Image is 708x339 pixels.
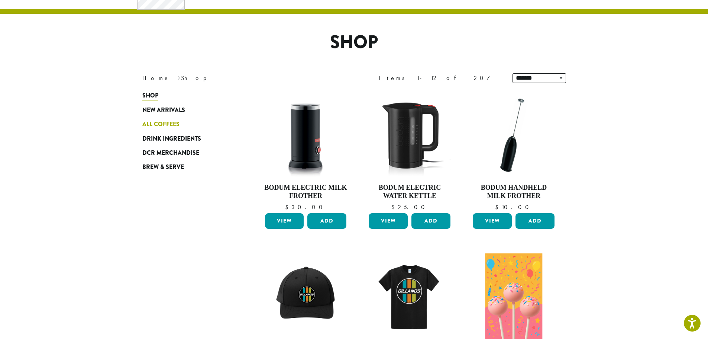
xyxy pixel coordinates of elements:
[495,203,501,211] span: $
[367,92,452,178] img: DP3955.01.png
[142,117,232,131] a: All Coffees
[142,103,232,117] a: New Arrivals
[391,203,428,211] bdi: 25.00
[142,74,343,83] nav: Breadcrumb
[142,131,232,145] a: Drink Ingredients
[142,146,232,160] a: DCR Merchandise
[379,74,501,83] div: Items 1-12 of 207
[142,163,184,172] span: Brew & Serve
[142,160,232,174] a: Brew & Serve
[142,134,201,144] span: Drink Ingredients
[142,89,232,103] a: Shop
[263,253,348,339] img: DCR-Retro-Three-Strip-Circle-Patch-Trucker-Hat-Fall-WEB-scaled.jpg
[265,213,304,229] a: View
[495,203,532,211] bdi: 10.00
[178,71,180,83] span: ›
[391,203,398,211] span: $
[367,184,452,200] h4: Bodum Electric Water Kettle
[473,213,512,229] a: View
[285,203,291,211] span: $
[471,184,556,200] h4: Bodum Handheld Milk Frother
[515,213,555,229] button: Add
[142,91,158,100] span: Shop
[367,92,452,210] a: Bodum Electric Water Kettle $25.00
[367,253,452,339] img: DCR-Retro-Three-Strip-Circle-Tee-Fall-WEB-scaled.jpg
[263,92,348,178] img: DP3954.01-002.png
[485,253,542,339] img: Birthday-Cake.png
[142,74,170,82] a: Home
[471,92,556,178] img: DP3927.01-002.png
[263,184,349,200] h4: Bodum Electric Milk Frother
[369,213,408,229] a: View
[142,106,185,115] span: New Arrivals
[471,92,556,210] a: Bodum Handheld Milk Frother $10.00
[142,148,199,158] span: DCR Merchandise
[285,203,326,211] bdi: 30.00
[411,213,450,229] button: Add
[307,213,346,229] button: Add
[137,32,572,53] h1: Shop
[263,92,349,210] a: Bodum Electric Milk Frother $30.00
[142,120,180,129] span: All Coffees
